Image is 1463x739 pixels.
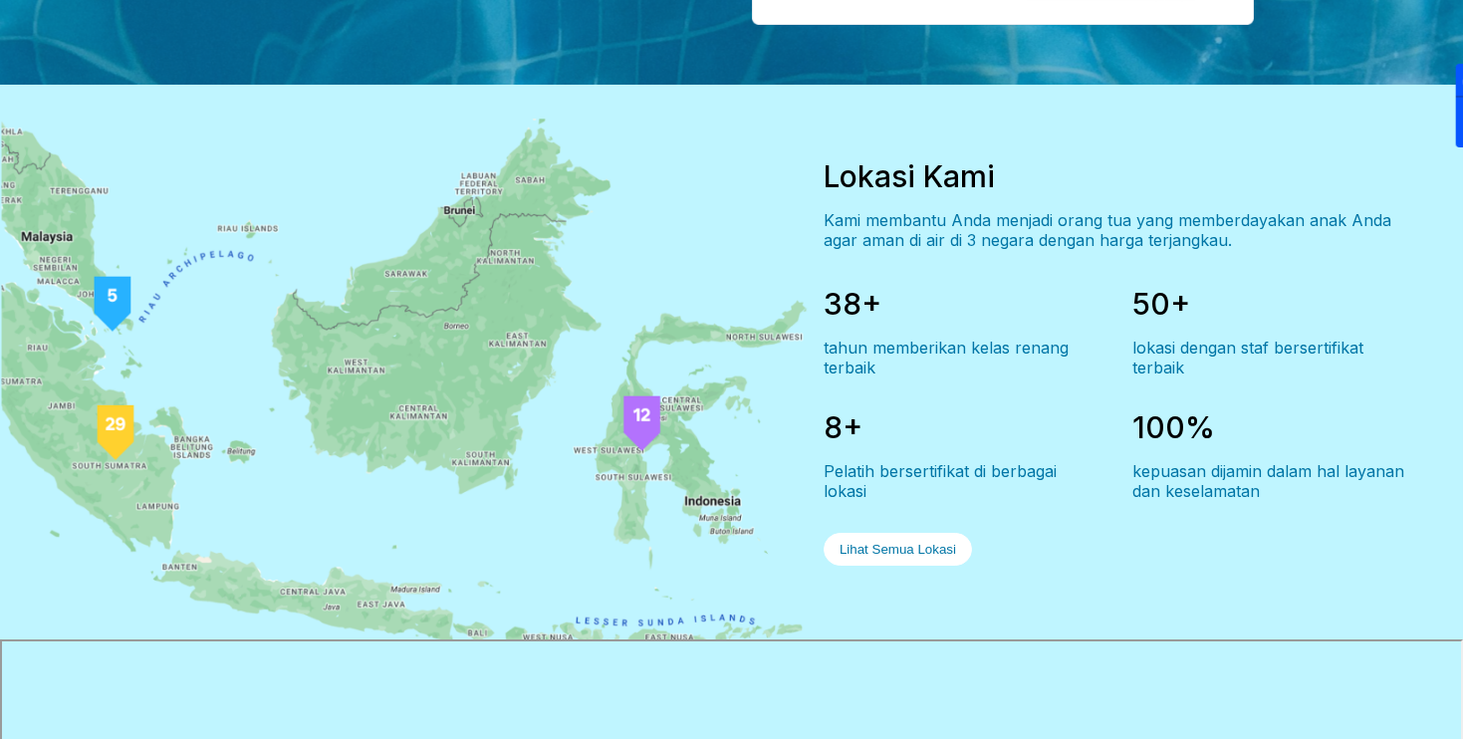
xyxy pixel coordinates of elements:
div: tahun memberikan kelas renang terbaik [824,338,1100,377]
div: 100% [1132,409,1409,445]
div: Kami membantu Anda menjadi orang tua yang memberdayakan anak Anda agar aman di air di 3 negara de... [824,210,1409,250]
div: Lokasi Kami [824,158,1409,194]
div: 38+ [824,286,1100,322]
div: 8+ [824,409,1100,445]
div: 50+ [1132,286,1409,322]
div: Pelatih bersertifikat di berbagai lokasi [824,461,1100,501]
button: Lihat Semua Lokasi [824,533,972,566]
div: kepuasan dijamin dalam hal layanan dan keselamatan [1132,461,1409,501]
div: lokasi dengan staf bersertifikat terbaik [1132,338,1409,377]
